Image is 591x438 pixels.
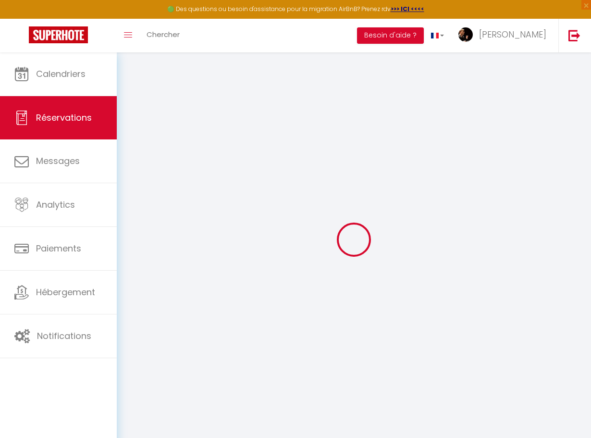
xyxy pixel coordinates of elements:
span: Notifications [37,330,91,342]
span: Paiements [36,242,81,254]
span: Chercher [147,29,180,39]
a: ... [PERSON_NAME] [451,19,558,52]
button: Besoin d'aide ? [357,27,424,44]
span: Réservations [36,112,92,124]
span: [PERSON_NAME] [479,28,546,40]
span: Calendriers [36,68,86,80]
span: Analytics [36,199,75,211]
a: >>> ICI <<<< [391,5,424,13]
span: Hébergement [36,286,95,298]
span: Messages [36,155,80,167]
img: Super Booking [29,26,88,43]
img: ... [458,27,473,42]
a: Chercher [139,19,187,52]
img: logout [568,29,580,41]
